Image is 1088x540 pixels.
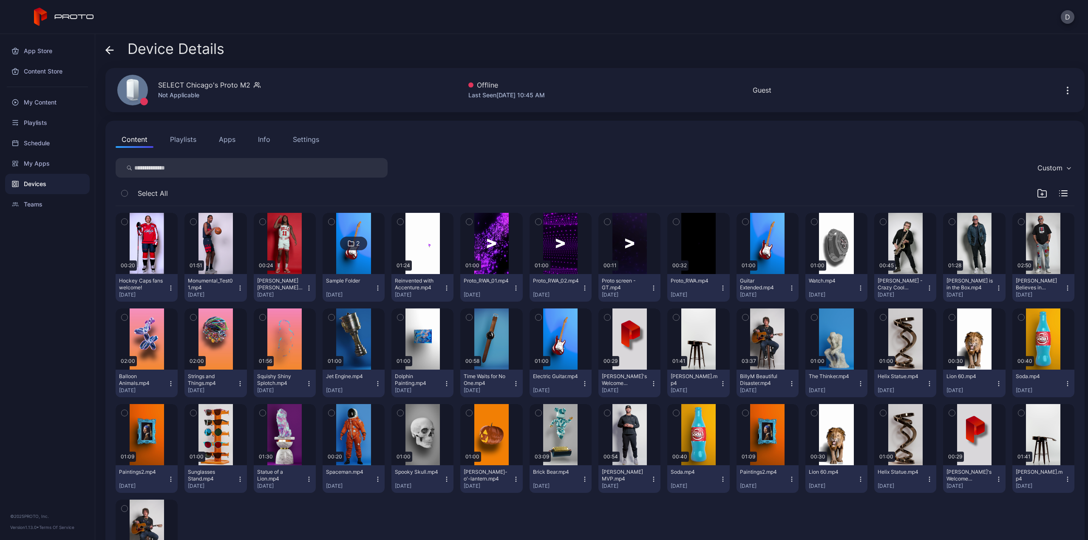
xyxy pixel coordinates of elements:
[874,274,936,302] button: [PERSON_NAME] - Crazy Cool Technology.mp4[DATE]
[878,387,926,394] div: [DATE]
[326,291,374,298] div: [DATE]
[395,387,443,394] div: [DATE]
[464,373,510,387] div: Time Waits for No One.mp4
[671,387,719,394] div: [DATE]
[809,373,856,380] div: The Thinker.mp4
[326,483,374,489] div: [DATE]
[287,131,325,148] button: Settings
[671,483,719,489] div: [DATE]
[10,525,39,530] span: Version 1.13.0 •
[533,277,580,284] div: Proto_RWA_02.mp4
[254,465,316,493] button: Statue of a Lion.mp4[DATE]
[254,370,316,397] button: Squishy Shiny Splotch.mp4[DATE]
[119,483,167,489] div: [DATE]
[943,370,1005,397] button: Lion 60.mp4[DATE]
[602,387,650,394] div: [DATE]
[119,373,166,387] div: Balloon Animals.mp4
[809,277,856,284] div: Watch.mp4
[946,483,995,489] div: [DATE]
[740,387,788,394] div: [DATE]
[138,188,168,198] span: Select All
[874,370,936,397] button: Helix Statue.mp4[DATE]
[809,387,857,394] div: [DATE]
[395,469,442,475] div: Spooky Skull.mp4
[460,370,522,397] button: Time Waits for No One.mp4[DATE]
[5,153,90,174] a: My Apps
[39,525,74,530] a: Terms Of Service
[667,274,729,302] button: Proto_RWA.mp4[DATE]
[391,274,453,302] button: Reinvented with Accenture.mp4[DATE]
[119,387,167,394] div: [DATE]
[184,370,246,397] button: Strings and Things.mp4[DATE]
[809,483,857,489] div: [DATE]
[119,277,166,291] div: Hockey Caps fans welcome!
[188,483,236,489] div: [DATE]
[1012,274,1074,302] button: [PERSON_NAME] Believes in Proto.mp4[DATE]
[5,113,90,133] div: Playlists
[946,291,995,298] div: [DATE]
[5,133,90,153] a: Schedule
[874,465,936,493] button: Helix Statue.mp4[DATE]
[188,291,236,298] div: [DATE]
[533,373,580,380] div: Electric Guitar.mp4
[878,291,926,298] div: [DATE]
[740,373,787,387] div: BillyM Beautiful Disaster.mp4
[1012,370,1074,397] button: Soda.mp4[DATE]
[946,387,995,394] div: [DATE]
[809,291,857,298] div: [DATE]
[213,131,241,148] button: Apps
[184,274,246,302] button: Monumental_Test01.mp4[DATE]
[184,465,246,493] button: Sunglasses Stand.mp4[DATE]
[468,80,545,90] div: Offline
[1033,158,1074,178] button: Custom
[5,92,90,113] a: My Content
[1016,277,1062,291] div: Howie Mandel Believes in Proto.mp4
[602,291,650,298] div: [DATE]
[1016,291,1064,298] div: [DATE]
[119,291,167,298] div: [DATE]
[878,469,924,475] div: Helix Statue.mp4
[667,465,729,493] button: Soda.mp4[DATE]
[323,274,385,302] button: Sample Folder[DATE]
[293,134,319,144] div: Settings
[464,277,510,284] div: Proto_RWA_01.mp4
[1016,373,1062,380] div: Soda.mp4
[391,370,453,397] button: Dolphin Painting.mp4[DATE]
[5,194,90,215] a: Teams
[464,291,512,298] div: [DATE]
[326,373,373,380] div: Jet Engine.mp4
[598,274,660,302] button: Proto screen - GT.mp4[DATE]
[671,291,719,298] div: [DATE]
[1061,10,1074,24] button: D
[740,291,788,298] div: [DATE]
[258,134,270,144] div: Info
[5,61,90,82] div: Content Store
[326,469,373,475] div: Spaceman.mp4
[188,469,235,482] div: Sunglasses Stand.mp4
[602,277,649,291] div: Proto screen - GT.mp4
[667,370,729,397] button: [PERSON_NAME].mp4[DATE]
[671,469,717,475] div: Soda.mp4
[602,483,650,489] div: [DATE]
[395,291,443,298] div: [DATE]
[119,469,166,475] div: Paintings2.mp4
[257,483,306,489] div: [DATE]
[671,277,717,284] div: Proto_RWA.mp4
[878,483,926,489] div: [DATE]
[805,370,867,397] button: The Thinker.mp4[DATE]
[464,387,512,394] div: [DATE]
[530,274,592,302] button: Proto_RWA_02.mp4[DATE]
[946,277,993,291] div: Howie Mandel is in the Box.mp4
[878,277,924,291] div: Scott Page - Crazy Cool Technology.mp4
[326,277,373,284] div: Sample Folder
[946,373,993,380] div: Lion 60.mp4
[1016,469,1062,482] div: BillyM Silhouette.mp4
[1037,164,1062,172] div: Custom
[533,387,581,394] div: [DATE]
[943,274,1005,302] button: [PERSON_NAME] is in the Box.mp4[DATE]
[598,370,660,397] button: [PERSON_NAME]'s Welcome Video.mp4[DATE]
[5,41,90,61] a: App Store
[257,387,306,394] div: [DATE]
